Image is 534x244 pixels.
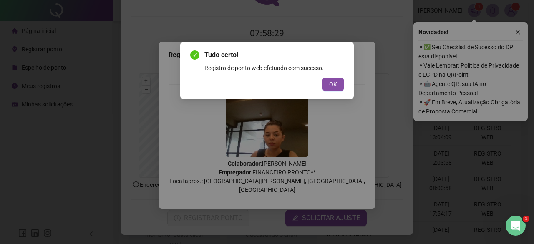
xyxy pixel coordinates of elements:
[523,216,529,222] span: 1
[506,216,526,236] iframe: Intercom live chat
[204,50,344,60] span: Tudo certo!
[190,50,199,60] span: check-circle
[329,80,337,89] span: OK
[204,63,344,73] div: Registro de ponto web efetuado com sucesso.
[322,78,344,91] button: OK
